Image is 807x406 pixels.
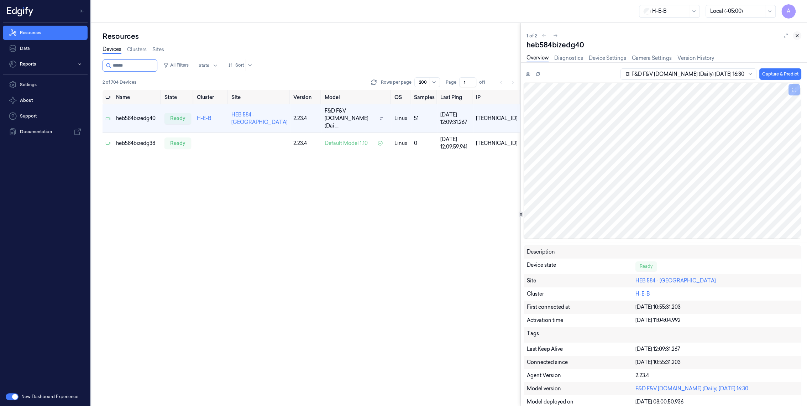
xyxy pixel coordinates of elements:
[635,372,798,379] div: 2.23.4
[76,5,88,17] button: Toggle Navigation
[527,359,635,366] div: Connected since
[414,115,435,122] div: 51
[103,31,520,41] div: Resources
[3,78,88,92] a: Settings
[527,317,635,324] div: Activation time
[635,398,798,406] div: [DATE] 08:00:50.936
[324,140,367,147] span: Default Model 1.10
[324,107,376,130] span: F&D F&V [DOMAIN_NAME] (Dai ...
[440,136,470,151] div: [DATE] 12:09:59.941
[293,115,319,122] div: 2.23.4
[127,46,147,53] a: Clusters
[496,77,518,87] nav: pagination
[3,125,88,139] a: Documentation
[527,372,635,379] div: Agent Version
[116,140,159,147] div: heb584bizedg38
[527,345,635,353] div: Last Keep Alive
[3,109,88,123] a: Support
[162,90,194,104] th: State
[635,303,798,311] div: [DATE] 10:55:31.203
[635,317,681,323] span: [DATE] 11:04:04.992
[116,115,159,122] div: heb584bizedg40
[164,137,191,149] div: ready
[635,385,798,392] div: F&D F&V [DOMAIN_NAME] (Daily) [DATE] 16:30
[197,115,211,121] a: H-E-B
[632,54,672,62] a: Camera Settings
[231,111,288,125] a: HEB 584 - [GEOGRAPHIC_DATA]
[414,140,435,147] div: 0
[527,290,635,298] div: Cluster
[527,277,635,285] div: Site
[635,277,716,284] a: HEB 584 - [GEOGRAPHIC_DATA]
[527,261,635,271] div: Device state
[781,4,796,19] button: A
[164,113,191,124] div: ready
[446,79,456,85] span: Page
[677,54,714,62] a: Version History
[526,40,801,50] div: heb584bizedg40
[152,46,164,53] a: Sites
[411,90,437,104] th: Samples
[103,46,121,54] a: Devices
[321,90,392,104] th: Model
[476,140,518,147] div: [TECHNICAL_ID]
[635,345,798,353] div: [DATE] 12:09:31.267
[479,79,491,85] span: of 1
[527,303,635,311] div: First connected at
[527,248,635,256] div: Description
[3,26,88,40] a: Resources
[3,41,88,56] a: Data
[440,111,470,126] div: [DATE] 12:09:31.267
[394,140,408,147] p: linux
[103,79,136,85] span: 2 of 704 Devices
[381,79,412,85] p: Rows per page
[392,90,411,104] th: OS
[3,57,88,71] button: Reports
[635,261,657,271] div: Ready
[290,90,321,104] th: Version
[759,68,801,80] button: Capture & Predict
[526,54,549,62] a: Overview
[229,90,290,104] th: Site
[293,140,319,147] div: 2.23.4
[527,330,635,340] div: Tags
[113,90,162,104] th: Name
[394,115,408,122] p: linux
[476,115,518,122] div: [TECHNICAL_ID]
[635,291,650,297] a: H-E-B
[554,54,583,62] a: Diagnostics
[589,54,626,62] a: Device Settings
[526,33,537,39] span: 1 of 2
[437,90,473,104] th: Last Ping
[635,359,798,366] div: [DATE] 10:55:31.203
[527,385,635,392] div: Model version
[160,59,192,71] button: All Filters
[3,93,88,108] button: About
[473,90,520,104] th: IP
[194,90,229,104] th: Cluster
[527,398,635,406] div: Model deployed on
